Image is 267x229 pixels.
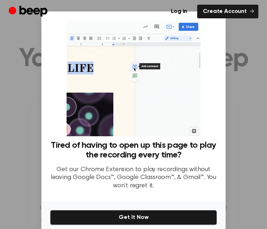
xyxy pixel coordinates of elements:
a: Beep [9,5,49,19]
p: Get our Chrome Extension to play recordings without leaving Google Docs™, Google Classroom™, & Gm... [50,166,217,190]
a: Create Account [197,5,258,18]
h3: Tired of having to open up this page to play the recording every time? [50,141,217,160]
a: Log in [165,5,193,18]
button: Get It Now [50,210,217,225]
img: Beep extension in action [67,20,200,136]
